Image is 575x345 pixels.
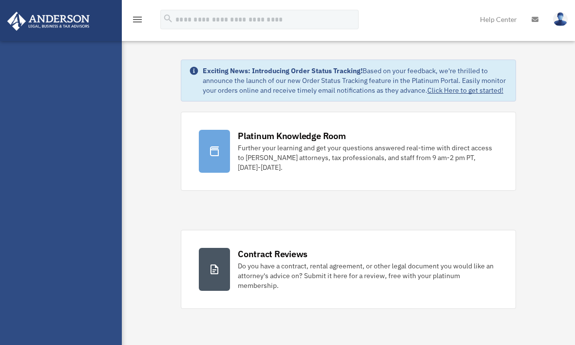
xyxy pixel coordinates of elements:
img: Anderson Advisors Platinum Portal [4,12,93,31]
i: menu [132,14,143,25]
strong: Exciting News: Introducing Order Status Tracking! [203,66,363,75]
div: Further your learning and get your questions answered real-time with direct access to [PERSON_NAM... [238,143,498,172]
div: Based on your feedback, we're thrilled to announce the launch of our new Order Status Tracking fe... [203,66,508,95]
a: Contract Reviews Do you have a contract, rental agreement, or other legal document you would like... [181,230,516,309]
img: User Pic [553,12,568,26]
a: Platinum Knowledge Room Further your learning and get your questions answered real-time with dire... [181,112,516,191]
div: Contract Reviews [238,248,307,260]
div: Platinum Knowledge Room [238,130,346,142]
a: Click Here to get started! [427,86,503,95]
a: menu [132,17,143,25]
div: Do you have a contract, rental agreement, or other legal document you would like an attorney's ad... [238,261,498,290]
i: search [163,13,173,24]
